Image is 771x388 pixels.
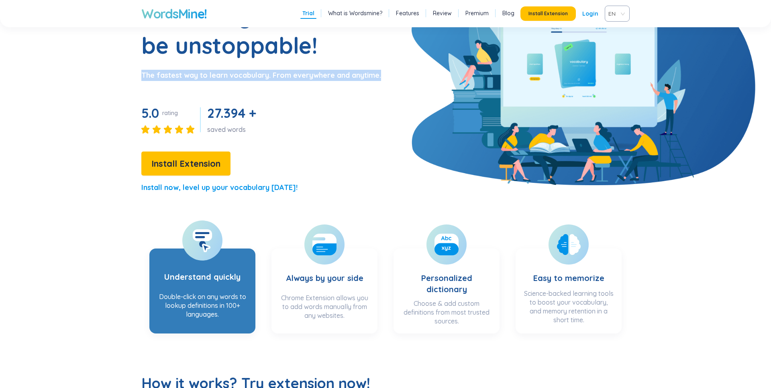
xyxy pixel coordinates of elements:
a: Premium [465,9,489,17]
span: Install Extension [151,157,220,171]
h3: Understand quickly [164,255,241,288]
div: Chrome Extension allows you to add words manually from any websites. [279,293,369,325]
a: Trial [302,9,314,17]
span: 27.394 + [207,105,256,121]
span: VIE [608,8,623,20]
a: Login [582,6,598,21]
div: Double-click on any words to lookup definitions in 100+ languages. [157,292,247,324]
p: Install now, level up your vocabulary [DATE]! [141,182,298,193]
a: What is Wordsmine? [328,9,382,17]
span: 5.0 [141,105,159,121]
div: Science-backed learning tools to boost your vocabulary, and memory retention in a short time. [524,289,614,325]
a: Review [433,9,452,17]
a: Blog [502,9,514,17]
h3: Personalized dictionary [402,257,492,295]
a: Features [396,9,419,17]
button: Install Extension [141,152,230,176]
span: Install Extension [528,10,568,17]
h3: Always by your side [286,257,363,289]
p: The fastest way to learn vocabulary. From everywhere and anytime. [141,70,381,81]
h3: Easy to memorize [533,257,604,285]
div: rating [162,109,178,117]
button: Install Extension [520,6,576,21]
div: saved words [207,125,259,134]
h1: Learn any words, be unstoppable! [141,1,342,60]
a: WordsMine! [141,6,207,22]
div: Choose & add custom definitions from most trusted sources. [402,299,492,325]
a: Install Extension [141,160,230,168]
